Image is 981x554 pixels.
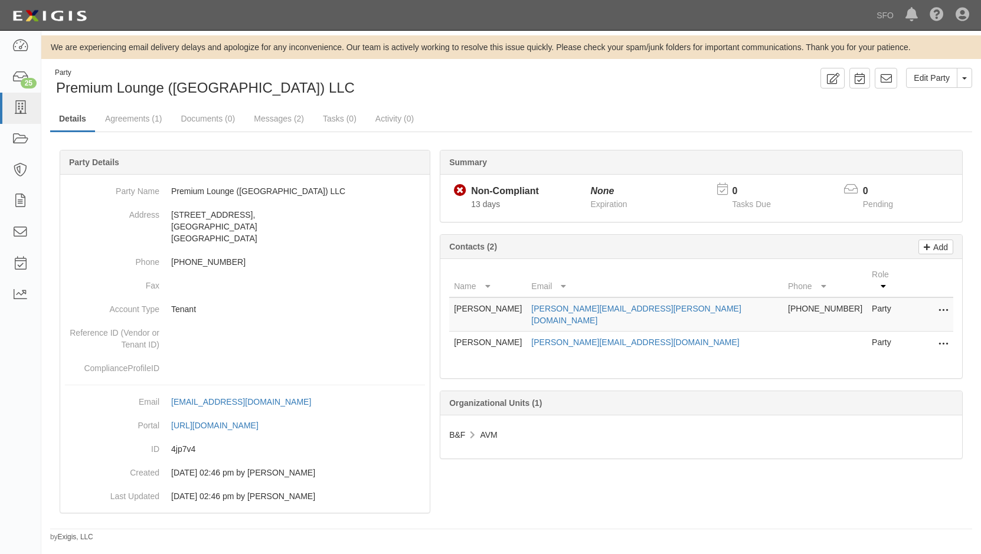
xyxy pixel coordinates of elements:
[58,533,93,541] a: Exigis, LLC
[531,337,739,347] a: [PERSON_NAME][EMAIL_ADDRESS][DOMAIN_NAME]
[65,203,159,221] dt: Address
[171,397,324,407] a: [EMAIL_ADDRESS][DOMAIN_NAME]
[449,242,497,251] b: Contacts (2)
[590,199,627,209] span: Expiration
[930,240,948,254] p: Add
[449,398,542,408] b: Organizational Units (1)
[454,185,466,197] i: Non-Compliant
[65,414,159,431] dt: Portal
[449,158,487,167] b: Summary
[65,321,159,350] dt: Reference ID (Vendor or Tenant ID)
[50,107,95,132] a: Details
[65,437,425,461] dd: 4jp7v4
[55,68,355,78] div: Party
[480,430,497,440] span: AVM
[531,304,741,325] a: [PERSON_NAME][EMAIL_ADDRESS][PERSON_NAME][DOMAIN_NAME]
[527,264,783,297] th: Email
[65,390,159,408] dt: Email
[245,107,313,130] a: Messages (2)
[50,68,502,98] div: Premium Lounge (San Francisco) LLC
[314,107,365,130] a: Tasks (0)
[471,199,500,209] span: Since 08/13/2025
[367,107,423,130] a: Activity (0)
[65,356,159,374] dt: ComplianceProfileID
[733,199,771,209] span: Tasks Due
[906,68,957,88] a: Edit Party
[930,8,944,22] i: Help Center - Complianz
[65,297,159,315] dt: Account Type
[171,421,272,430] a: [URL][DOMAIN_NAME]
[69,158,119,167] b: Party Details
[171,303,425,315] p: Tenant
[449,264,527,297] th: Name
[65,250,425,274] dd: [PHONE_NUMBER]
[918,240,953,254] a: Add
[9,5,90,27] img: logo-5460c22ac91f19d4615b14bd174203de0afe785f0fc80cf4dbbc73dc1793850b.png
[65,437,159,455] dt: ID
[867,264,906,297] th: Role
[471,185,539,198] div: Non-Compliant
[783,297,867,332] td: [PHONE_NUMBER]
[65,484,159,502] dt: Last Updated
[172,107,244,130] a: Documents (0)
[21,78,37,88] div: 25
[41,41,981,53] div: We are experiencing email delivery delays and apologize for any inconvenience. Our team is active...
[783,264,867,297] th: Phone
[65,250,159,268] dt: Phone
[171,396,311,408] div: [EMAIL_ADDRESS][DOMAIN_NAME]
[867,332,906,358] td: Party
[50,532,93,542] small: by
[65,461,425,484] dd: 08/13/2025 02:46 pm by Sarah
[867,297,906,332] td: Party
[871,4,900,27] a: SFO
[65,203,425,250] dd: [STREET_ADDRESS], [GEOGRAPHIC_DATA] [GEOGRAPHIC_DATA]
[65,484,425,508] dd: 08/13/2025 02:46 pm by Sarah
[449,297,527,332] td: [PERSON_NAME]
[65,179,159,197] dt: Party Name
[65,461,159,478] dt: Created
[733,185,786,198] p: 0
[863,199,893,209] span: Pending
[96,107,171,130] a: Agreements (1)
[65,179,425,203] dd: Premium Lounge ([GEOGRAPHIC_DATA]) LLC
[65,274,159,291] dt: Fax
[449,332,527,358] td: [PERSON_NAME]
[56,80,355,96] span: Premium Lounge ([GEOGRAPHIC_DATA]) LLC
[449,430,465,440] span: B&F
[863,185,908,198] p: 0
[590,186,614,196] i: None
